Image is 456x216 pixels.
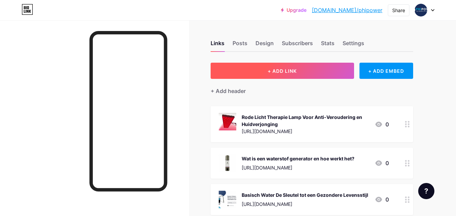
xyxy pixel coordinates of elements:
div: 0 [375,120,389,128]
div: 0 [375,159,389,167]
div: Share [392,7,405,14]
div: Posts [233,39,247,51]
div: [URL][DOMAIN_NAME] [242,164,354,171]
span: + ADD LINK [268,68,297,74]
div: Settings [343,39,364,51]
a: [DOMAIN_NAME]/phipower [312,6,382,14]
img: Phi Power [414,4,427,17]
div: Subscribers [282,39,313,51]
div: Design [256,39,274,51]
img: Basisch Water De Sleutel tot een Gezondere Levensstijl [219,191,236,208]
div: Links [211,39,224,51]
div: + ADD EMBED [359,63,413,79]
div: Wat is een waterstof generator en hoe werkt het? [242,155,354,162]
div: + Add header [211,87,246,95]
button: + ADD LINK [211,63,354,79]
div: Basisch Water De Sleutel tot een Gezondere Levensstijl [242,191,368,198]
div: Rode Licht Therapie Lamp Voor Anti-Veroudering en Huidverjonging [242,114,369,128]
div: 0 [375,195,389,204]
div: Stats [321,39,334,51]
a: Upgrade [281,7,306,13]
div: [URL][DOMAIN_NAME] [242,200,368,208]
div: [URL][DOMAIN_NAME] [242,128,369,135]
img: Wat is een waterstof generator en hoe werkt het? [219,154,236,172]
img: Rode Licht Therapie Lamp Voor Anti-Veroudering en Huidverjonging [219,113,236,130]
